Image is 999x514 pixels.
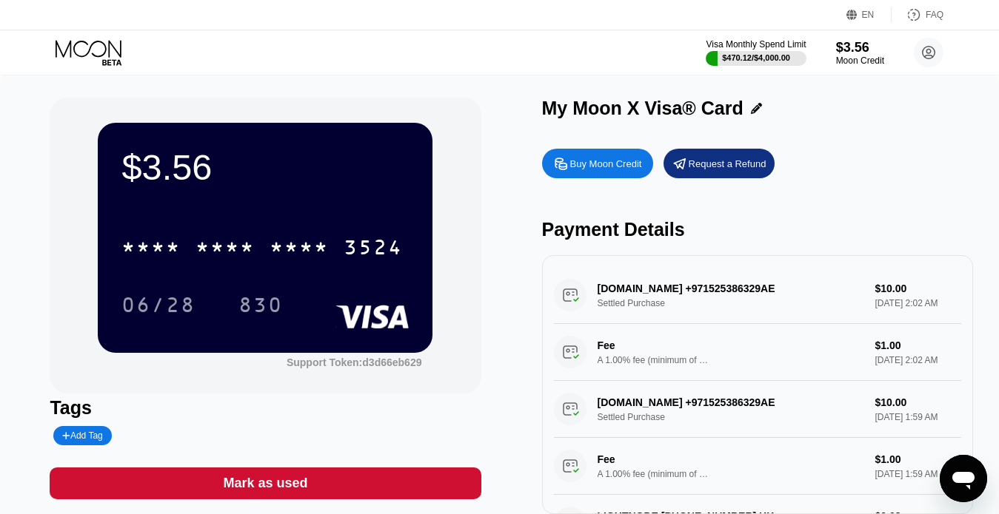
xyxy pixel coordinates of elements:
[227,286,294,323] div: 830
[598,355,709,365] div: A 1.00% fee (minimum of $1.00) is charged on all transactions
[110,286,207,323] div: 06/28
[664,149,775,178] div: Request a Refund
[223,475,307,492] div: Mark as used
[287,356,422,368] div: Support Token: d3d66eb629
[836,40,884,66] div: $3.56Moon Credit
[862,10,875,20] div: EN
[542,219,973,240] div: Payment Details
[121,295,196,319] div: 06/28
[875,469,960,479] div: [DATE] 1:59 AM
[598,339,701,351] div: Fee
[836,55,884,66] div: Moon Credit
[689,158,766,170] div: Request a Refund
[706,39,806,50] div: Visa Monthly Spend Limit
[542,149,653,178] div: Buy Moon Credit
[875,355,960,365] div: [DATE] 2:02 AM
[598,469,709,479] div: A 1.00% fee (minimum of $1.00) is charged on all transactions
[344,237,403,261] div: 3524
[598,453,701,465] div: Fee
[875,339,960,351] div: $1.00
[50,397,481,419] div: Tags
[554,438,961,495] div: FeeA 1.00% fee (minimum of $1.00) is charged on all transactions$1.00[DATE] 1:59 AM
[846,7,892,22] div: EN
[542,98,744,119] div: My Moon X Visa® Card
[554,324,961,381] div: FeeA 1.00% fee (minimum of $1.00) is charged on all transactions$1.00[DATE] 2:02 AM
[875,453,960,465] div: $1.00
[940,455,987,502] iframe: Кнопка запуска окна обмена сообщениями
[62,430,102,441] div: Add Tag
[121,146,409,188] div: $3.56
[892,7,943,22] div: FAQ
[722,53,790,62] div: $470.12 / $4,000.00
[706,39,806,66] div: Visa Monthly Spend Limit$470.12/$4,000.00
[53,426,111,445] div: Add Tag
[238,295,283,319] div: 830
[570,158,642,170] div: Buy Moon Credit
[836,40,884,55] div: $3.56
[287,356,422,368] div: Support Token:d3d66eb629
[926,10,943,20] div: FAQ
[50,467,481,499] div: Mark as used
